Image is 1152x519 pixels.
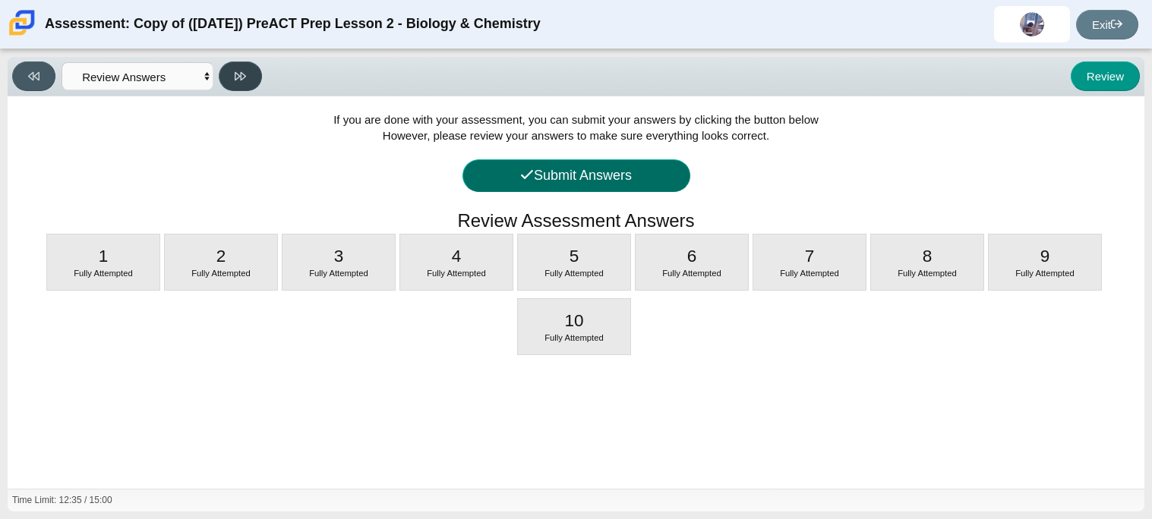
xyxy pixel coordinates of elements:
span: 3 [334,247,344,266]
span: If you are done with your assessment, you can submit your answers by clicking the button below Ho... [333,113,819,142]
span: Fully Attempted [544,333,604,342]
span: 9 [1040,247,1050,266]
span: Fully Attempted [427,269,486,278]
span: 10 [564,311,583,330]
div: Assessment: Copy of ([DATE]) PreACT Prep Lesson 2 - Biology & Chemistry [45,6,541,42]
button: Submit Answers [462,159,690,192]
span: Fully Attempted [1015,269,1075,278]
span: Fully Attempted [662,269,721,278]
img: Carmen School of Science & Technology [6,7,38,39]
button: Review [1071,61,1140,91]
span: Fully Attempted [544,269,604,278]
span: Fully Attempted [309,269,368,278]
h1: Review Assessment Answers [457,208,694,234]
span: 2 [216,247,226,266]
span: 8 [923,247,933,266]
span: 1 [99,247,109,266]
a: Carmen School of Science & Technology [6,28,38,41]
span: Fully Attempted [780,269,839,278]
span: Fully Attempted [898,269,957,278]
span: 7 [805,247,815,266]
span: 4 [452,247,462,266]
span: Fully Attempted [191,269,251,278]
div: Time Limit: 12:35 / 15:00 [12,494,112,507]
img: julian.aragonmanue.y9oeRN [1020,12,1044,36]
a: Exit [1076,10,1138,39]
span: Fully Attempted [74,269,133,278]
span: 5 [570,247,579,266]
span: 6 [687,247,697,266]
